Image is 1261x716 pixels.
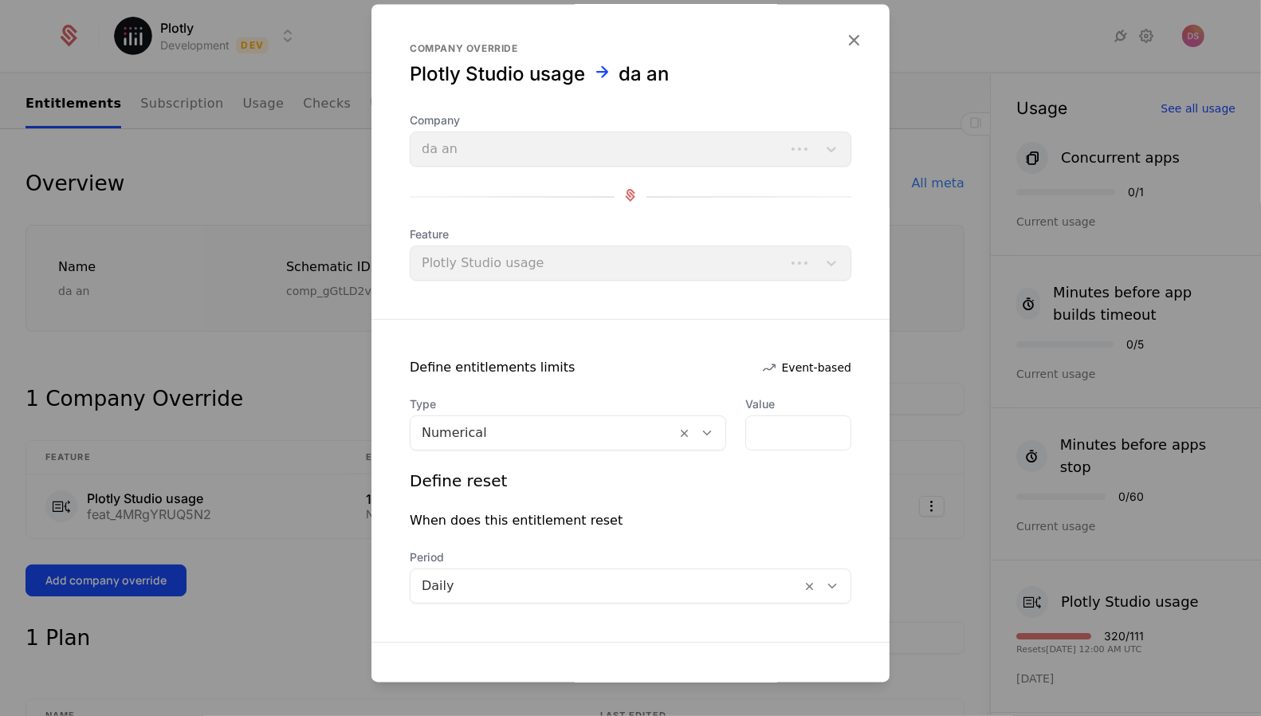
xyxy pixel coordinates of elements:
[410,62,585,88] div: Plotly Studio usage
[410,550,851,566] span: Period
[782,360,851,376] span: Event-based
[410,359,575,378] div: Define entitlements limits
[410,470,507,493] div: Define reset
[410,227,851,243] span: Feature
[745,397,851,413] label: Value
[410,43,851,56] div: Company override
[410,512,623,531] div: When does this entitlement reset
[410,397,726,413] span: Type
[410,113,851,129] span: Company
[619,62,669,88] div: da an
